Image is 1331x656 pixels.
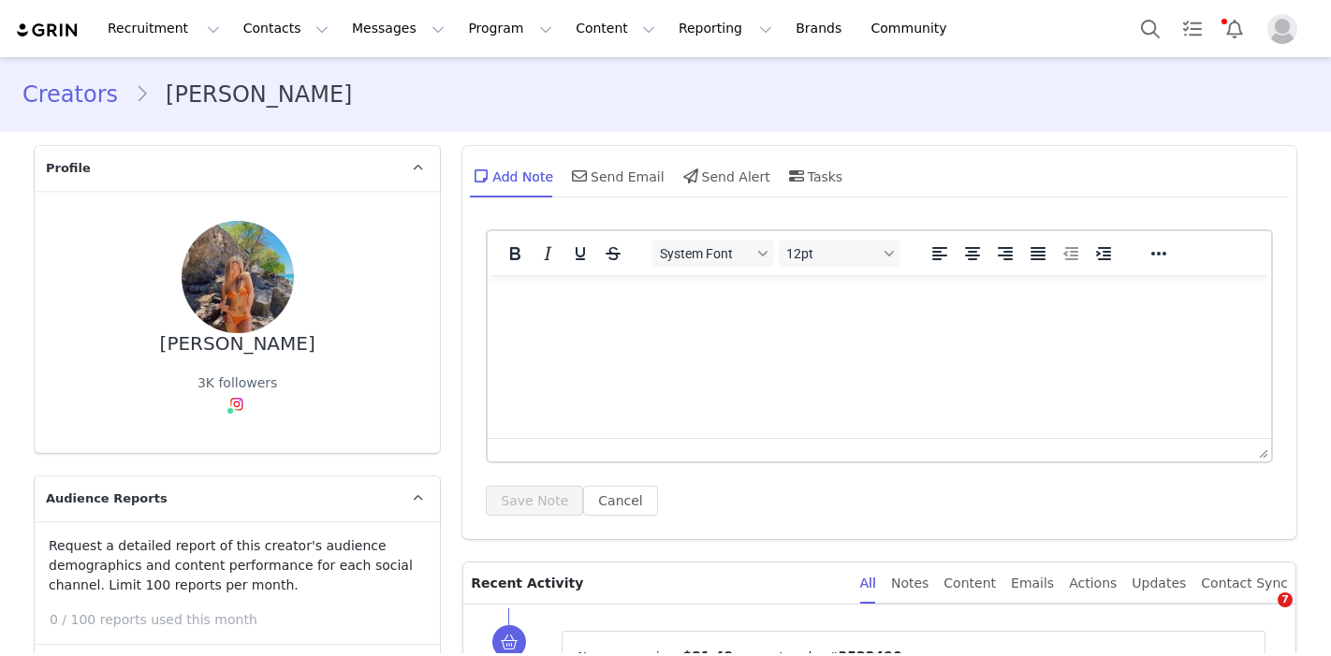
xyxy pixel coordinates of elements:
div: Notes [891,562,929,605]
div: Press the Up and Down arrow keys to resize the editor. [1251,439,1271,461]
button: Underline [564,241,596,267]
img: placeholder-profile.jpg [1267,14,1297,44]
button: Content [564,7,666,50]
iframe: Rich Text Area [488,275,1271,438]
div: Content [943,562,996,605]
button: Notifications [1214,7,1255,50]
div: 3K followers [197,373,278,393]
img: instagram.svg [229,397,244,412]
div: Updates [1132,562,1186,605]
span: Profile [46,159,91,178]
button: Program [457,7,563,50]
div: All [860,562,876,605]
div: Actions [1069,562,1117,605]
button: Italic [532,241,563,267]
button: Messages [341,7,456,50]
div: Send Alert [680,153,770,198]
button: Increase indent [1088,241,1119,267]
a: Tasks [1172,7,1213,50]
button: Reporting [667,7,783,50]
button: Justify [1022,241,1054,267]
div: Add Note [470,153,553,198]
button: Profile [1256,14,1316,44]
div: Send Email [568,153,665,198]
button: Bold [499,241,531,267]
div: Emails [1011,562,1054,605]
p: 0 / 100 reports used this month [50,610,440,630]
button: Recruitment [96,7,231,50]
button: Contacts [232,7,340,50]
button: Reveal or hide additional toolbar items [1143,241,1175,267]
a: Community [860,7,967,50]
button: Decrease indent [1055,241,1087,267]
button: Align center [957,241,988,267]
button: Cancel [583,486,657,516]
a: Brands [784,7,858,50]
button: Font sizes [779,241,900,267]
div: [PERSON_NAME] [160,333,315,355]
button: Align left [924,241,956,267]
button: Save Note [486,486,583,516]
span: System Font [660,246,752,261]
button: Strikethrough [597,241,629,267]
div: Contact Sync [1201,562,1288,605]
button: Fonts [652,241,774,267]
span: 7 [1278,592,1293,607]
button: Align right [989,241,1021,267]
img: grin logo [15,22,80,39]
div: Tasks [785,153,843,198]
span: Audience Reports [46,489,168,508]
p: Request a detailed report of this creator's audience demographics and content performance for eac... [49,536,426,595]
iframe: Intercom live chat [1239,592,1284,637]
span: 12pt [786,246,878,261]
a: Creators [22,78,135,111]
button: Search [1130,7,1171,50]
img: cbf829e8-d1f9-4e89-b06c-32b298bb1e9e.jpg [182,221,294,333]
p: Recent Activity [471,562,844,604]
